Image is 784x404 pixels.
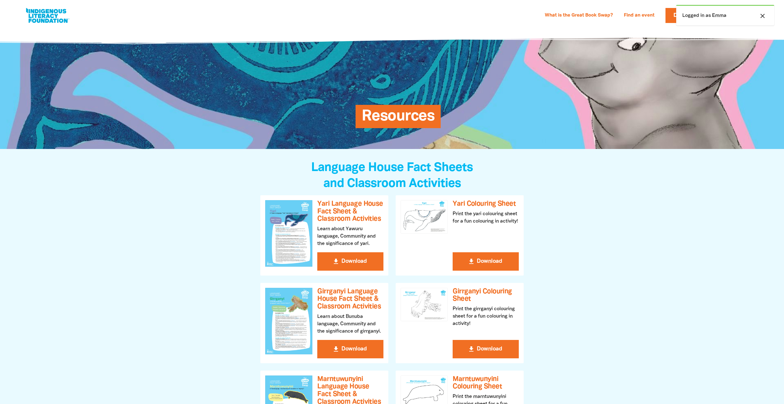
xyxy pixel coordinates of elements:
i: get_app [468,345,475,353]
button: close [757,12,768,20]
a: What is the Great Book Swap? [541,11,616,21]
button: get_app Download [453,340,519,358]
h3: Yari Colouring Sheet [453,200,519,208]
i: get_app [332,345,340,353]
i: get_app [468,258,475,265]
h3: Girrganyi Language House Fact Sheet & Classroom Activities [317,288,383,311]
button: get_app Download [317,340,383,358]
h3: Girrganyi Colouring Sheet [453,288,519,303]
button: get_app Download [453,252,519,271]
a: Donate [665,8,704,23]
h3: Marntuwunyini Colouring Sheet [453,375,519,391]
h3: Yari Language House Fact Sheet & Classroom Activities [317,200,383,223]
div: Logged in as Emma [676,5,774,25]
a: Find an event [620,11,658,21]
i: close [759,12,766,20]
span: Language House Fact Sheets [311,162,473,173]
button: get_app Download [317,252,383,271]
span: and Classroom Activities [323,178,461,189]
i: get_app [332,258,340,265]
span: Resources [362,109,435,128]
